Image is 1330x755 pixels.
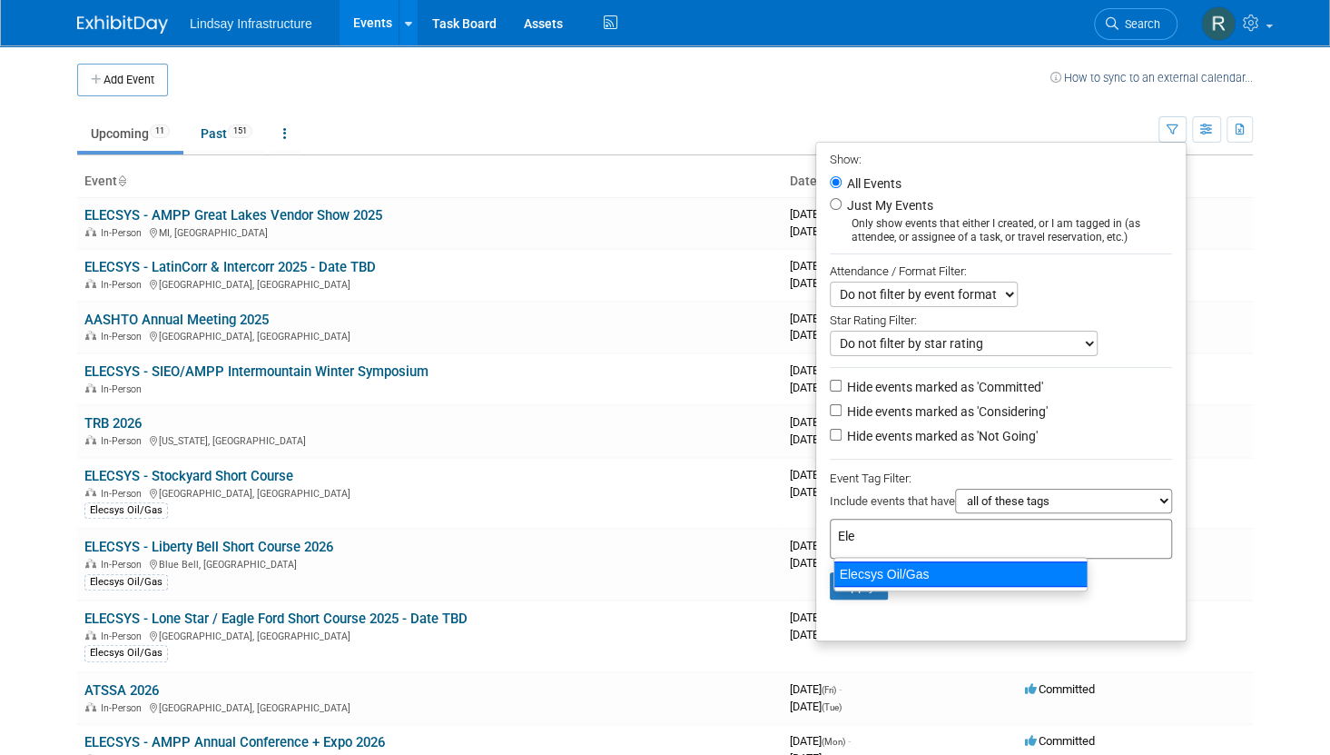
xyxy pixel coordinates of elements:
span: [DATE] [790,734,851,748]
div: [GEOGRAPHIC_DATA], [GEOGRAPHIC_DATA] [84,276,775,291]
label: Hide events marked as 'Not Going' [843,427,1038,445]
img: In-Person Event [85,383,96,392]
div: Attendance / Format Filter: [830,261,1172,282]
a: Search [1094,8,1177,40]
span: [DATE] [790,468,851,482]
img: In-Person Event [85,331,96,340]
button: Apply [830,572,888,600]
div: [US_STATE], [GEOGRAPHIC_DATA] [84,432,775,447]
img: In-Person Event [85,279,96,288]
div: Event Tag Filter: [830,468,1172,489]
span: [DATE] [790,700,842,713]
div: Elecsys Oil/Gas [84,574,168,591]
span: [DATE] [790,432,842,446]
img: In-Person Event [85,631,96,640]
span: In-Person [101,559,147,571]
label: Hide events marked as 'Considering' [843,402,1048,421]
span: (Fri) [822,685,836,695]
a: ELECSYS - Lone Star / Eagle Ford Short Course 2025 - Date TBD [84,611,468,627]
label: Hide events marked as 'Committed' [843,378,1043,396]
span: [DATE] [790,539,851,552]
a: How to sync to an external calendar... [1050,71,1253,84]
span: [DATE] [790,682,842,696]
input: Type tag and hit enter [838,527,1092,545]
div: [GEOGRAPHIC_DATA], [GEOGRAPHIC_DATA] [84,485,775,500]
a: ELECSYS - LatinCorr & Intercorr 2025 - Date TBD [84,259,376,275]
label: All Events [843,177,901,190]
a: ELECSYS - Stockyard Short Course [84,468,293,484]
img: In-Person Event [85,488,96,497]
span: Lindsay Infrastructure [190,16,312,31]
a: ELECSYS - SIEO/AMPP Intermountain Winter Symposium [84,363,429,380]
span: [DATE] [790,628,836,641]
span: In-Person [101,702,147,714]
span: - [848,734,851,748]
a: AASHTO Annual Meeting 2025 [84,312,269,328]
div: Blue Bell, [GEOGRAPHIC_DATA] [84,556,775,571]
div: Elecsys Oil/Gas [84,502,168,519]
div: [GEOGRAPHIC_DATA], [GEOGRAPHIC_DATA] [84,328,775,343]
a: Sort by Event Name [117,174,126,188]
span: [DATE] [790,556,842,570]
span: In-Person [101,435,147,447]
div: Include events that have [830,489,1172,519]
span: [DATE] [790,611,847,624]
div: [GEOGRAPHIC_DATA], [GEOGRAPHIC_DATA] [84,700,775,714]
a: TRB 2026 [84,415,142,432]
img: In-Person Event [85,227,96,236]
span: 151 [228,124,252,138]
div: Elecsys Oil/Gas [833,561,1088,587]
span: [DATE] [790,207,851,221]
span: (Tue) [822,702,842,712]
div: Show: [830,147,1172,170]
span: In-Person [101,631,147,642]
div: MI, [GEOGRAPHIC_DATA] [84,224,775,239]
th: Event [77,166,783,197]
img: In-Person Event [85,559,96,568]
span: [DATE] [790,381,836,394]
span: Search [1118,17,1160,31]
span: Committed [1025,682,1095,696]
div: Star Rating Filter: [830,307,1172,331]
button: Add Event [77,64,168,96]
a: ELECSYS - Liberty Bell Short Course 2026 [84,539,333,555]
img: In-Person Event [85,435,96,444]
span: [DATE] [790,328,842,342]
div: [GEOGRAPHIC_DATA], [GEOGRAPHIC_DATA] [84,628,775,642]
a: ATSSA 2026 [84,682,159,699]
span: 11 [150,124,170,138]
span: [DATE] [790,312,851,325]
a: Past151 [187,116,266,151]
span: [DATE] [790,259,851,273]
span: [DATE] [790,485,842,499]
th: Dates [783,166,1018,197]
img: Ryan Wilcox [1201,6,1236,41]
span: In-Person [101,383,147,395]
span: [DATE] [790,415,847,429]
span: In-Person [101,279,147,291]
a: ELECSYS - AMPP Great Lakes Vendor Show 2025 [84,207,382,224]
span: - [839,682,842,696]
span: In-Person [101,488,147,500]
span: Committed [1025,734,1095,748]
a: Upcoming11 [77,116,183,151]
span: [DATE] [790,363,851,377]
span: In-Person [101,227,147,239]
label: Just My Events [843,196,933,214]
img: ExhibitDay [77,15,168,34]
div: Only show events that either I created, or I am tagged in (as attendee, or assignee of a task, or... [830,217,1172,244]
span: (Mon) [822,737,845,747]
span: In-Person [101,331,147,343]
img: In-Person Event [85,702,96,711]
div: Elecsys Oil/Gas [84,645,168,661]
a: ELECSYS - AMPP Annual Conference + Expo 2026 [84,734,385,750]
span: [DATE] [790,224,842,238]
span: [DATE] [790,276,845,290]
